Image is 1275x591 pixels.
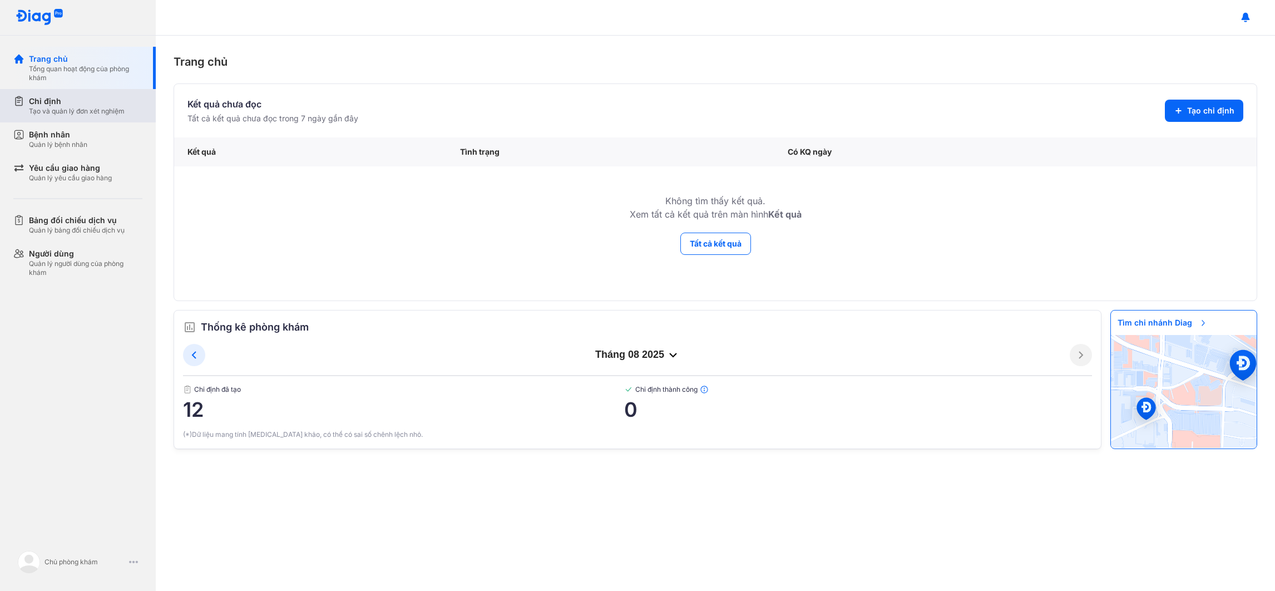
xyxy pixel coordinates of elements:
[624,385,633,394] img: checked-green.01cc79e0.svg
[201,319,309,335] span: Thống kê phòng khám
[1111,311,1214,335] span: Tìm chi nhánh Diag
[774,137,1124,166] div: Có KQ ngày
[29,65,142,82] div: Tổng quan hoạt động của phòng khám
[183,430,1092,440] div: (*)Dữ liệu mang tính [MEDICAL_DATA] khảo, có thể có sai số chênh lệch nhỏ.
[29,107,125,116] div: Tạo và quản lý đơn xét nghiệm
[183,321,196,334] img: order.5a6da16c.svg
[680,233,751,255] button: Tất cả kết quả
[29,96,125,107] div: Chỉ định
[29,129,87,140] div: Bệnh nhân
[174,53,1257,70] div: Trang chủ
[174,137,447,166] div: Kết quả
[183,398,624,421] span: 12
[16,9,63,26] img: logo
[45,558,125,567] div: Chủ phòng khám
[183,385,624,394] span: Chỉ định đã tạo
[447,137,774,166] div: Tình trạng
[18,551,40,573] img: logo
[29,162,112,174] div: Yêu cầu giao hàng
[1187,105,1234,116] span: Tạo chỉ định
[29,140,87,149] div: Quản lý bệnh nhân
[187,113,358,124] div: Tất cả kết quả chưa đọc trong 7 ngày gần đây
[29,259,142,277] div: Quản lý người dùng của phòng khám
[174,166,1257,232] td: Không tìm thấy kết quả. Xem tất cả kết quả trên màn hình
[29,174,112,183] div: Quản lý yêu cầu giao hàng
[29,53,142,65] div: Trang chủ
[29,248,142,259] div: Người dùng
[624,398,1092,421] span: 0
[29,215,125,226] div: Bảng đối chiếu dịch vụ
[187,97,358,111] div: Kết quả chưa đọc
[1165,100,1243,122] button: Tạo chỉ định
[768,209,802,220] b: Kết quả
[624,385,1092,394] span: Chỉ định thành công
[205,348,1070,362] div: tháng 08 2025
[29,226,125,235] div: Quản lý bảng đối chiếu dịch vụ
[183,385,192,394] img: document.50c4cfd0.svg
[700,385,709,394] img: info.7e716105.svg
